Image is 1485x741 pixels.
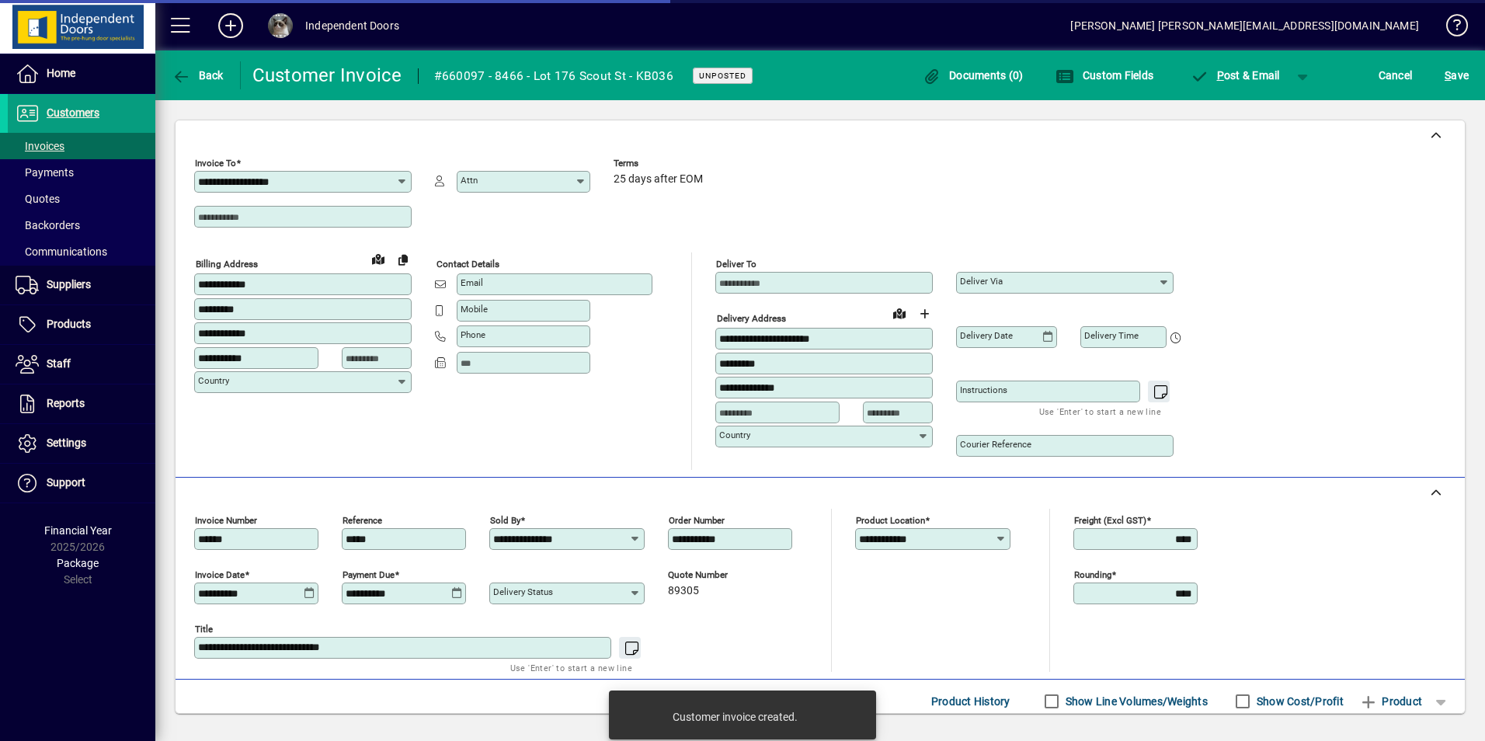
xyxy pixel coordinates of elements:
[1435,3,1466,54] a: Knowledge Base
[1445,69,1451,82] span: S
[391,247,416,272] button: Copy to Delivery address
[1052,61,1157,89] button: Custom Fields
[614,173,703,186] span: 25 days after EOM
[366,246,391,271] a: View on map
[1379,63,1413,88] span: Cancel
[1375,61,1417,89] button: Cancel
[669,515,725,526] mat-label: Order number
[8,424,155,463] a: Settings
[1445,63,1469,88] span: ave
[1074,515,1146,526] mat-label: Freight (excl GST)
[925,687,1017,715] button: Product History
[195,158,236,169] mat-label: Invoice To
[8,133,155,159] a: Invoices
[668,585,699,597] span: 89305
[343,569,395,580] mat-label: Payment due
[1254,694,1344,709] label: Show Cost/Profit
[252,63,402,88] div: Customer Invoice
[8,384,155,423] a: Reports
[493,586,553,597] mat-label: Delivery status
[206,12,256,40] button: Add
[16,193,60,205] span: Quotes
[198,375,229,386] mat-label: Country
[716,259,756,270] mat-label: Deliver To
[1039,402,1161,420] mat-hint: Use 'Enter' to start a new line
[960,439,1031,450] mat-label: Courier Reference
[960,384,1007,395] mat-label: Instructions
[305,13,399,38] div: Independent Doors
[16,140,64,152] span: Invoices
[47,318,91,330] span: Products
[931,689,1010,714] span: Product History
[155,61,241,89] app-page-header-button: Back
[57,557,99,569] span: Package
[1055,69,1153,82] span: Custom Fields
[1351,687,1430,715] button: Product
[461,304,488,315] mat-label: Mobile
[856,515,925,526] mat-label: Product location
[673,709,798,725] div: Customer invoice created.
[1062,694,1208,709] label: Show Line Volumes/Weights
[16,219,80,231] span: Backorders
[668,570,761,580] span: Quote number
[960,276,1003,287] mat-label: Deliver via
[8,238,155,265] a: Communications
[912,301,937,326] button: Choose address
[47,397,85,409] span: Reports
[8,159,155,186] a: Payments
[923,69,1024,82] span: Documents (0)
[195,515,257,526] mat-label: Invoice number
[172,69,224,82] span: Back
[44,524,112,537] span: Financial Year
[47,357,71,370] span: Staff
[461,277,483,288] mat-label: Email
[343,515,382,526] mat-label: Reference
[887,301,912,325] a: View on map
[168,61,228,89] button: Back
[461,175,478,186] mat-label: Attn
[1441,61,1473,89] button: Save
[490,515,520,526] mat-label: Sold by
[47,437,86,449] span: Settings
[719,430,750,440] mat-label: Country
[8,464,155,503] a: Support
[919,61,1028,89] button: Documents (0)
[1190,69,1280,82] span: ost & Email
[256,12,305,40] button: Profile
[1359,689,1422,714] span: Product
[8,212,155,238] a: Backorders
[1070,13,1419,38] div: [PERSON_NAME] [PERSON_NAME][EMAIL_ADDRESS][DOMAIN_NAME]
[16,166,74,179] span: Payments
[8,305,155,344] a: Products
[8,266,155,304] a: Suppliers
[1074,569,1111,580] mat-label: Rounding
[1084,330,1139,341] mat-label: Delivery time
[434,64,673,89] div: #660097 - 8466 - Lot 176 Scout St - KB036
[8,186,155,212] a: Quotes
[1217,69,1224,82] span: P
[614,158,707,169] span: Terms
[8,54,155,93] a: Home
[510,659,632,677] mat-hint: Use 'Enter' to start a new line
[47,106,99,119] span: Customers
[47,476,85,489] span: Support
[16,245,107,258] span: Communications
[195,569,245,580] mat-label: Invoice date
[960,330,1013,341] mat-label: Delivery date
[1182,61,1288,89] button: Post & Email
[47,278,91,290] span: Suppliers
[8,345,155,384] a: Staff
[461,329,485,340] mat-label: Phone
[699,71,746,81] span: Unposted
[47,67,75,79] span: Home
[195,624,213,635] mat-label: Title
